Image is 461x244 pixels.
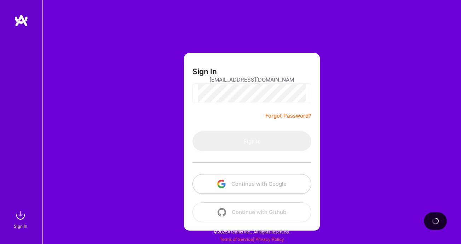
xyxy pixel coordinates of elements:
span: | [220,237,284,242]
img: icon [218,208,226,216]
button: Continue with Google [192,174,311,194]
div: Sign In [14,222,27,230]
a: Forgot Password? [265,112,311,120]
a: Privacy Policy [255,237,284,242]
img: icon [217,180,226,188]
h3: Sign In [192,67,217,76]
button: Sign In [192,131,311,151]
img: loading [431,216,440,225]
div: © 2025 ATeams Inc., All rights reserved. [42,223,461,240]
a: Terms of Service [220,237,253,242]
img: sign in [13,208,28,222]
a: sign inSign In [15,208,28,230]
input: Email... [209,71,294,89]
button: Continue with Github [192,202,311,222]
img: logo [14,14,28,27]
